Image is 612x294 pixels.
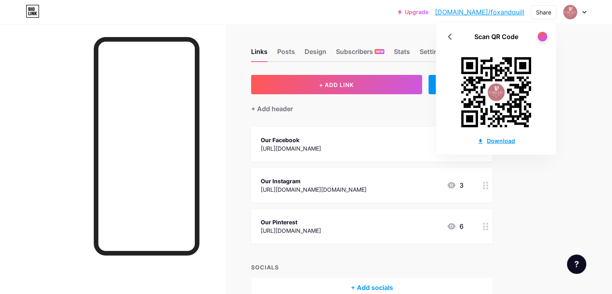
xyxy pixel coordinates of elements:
span: NEW [376,49,383,54]
div: [URL][DOMAIN_NAME] [261,226,321,235]
button: + ADD LINK [251,75,422,94]
img: foxandquill [563,4,578,20]
div: Design [305,47,326,61]
div: Settings [420,47,445,61]
div: Share [536,8,551,17]
a: Upgrade [398,9,429,15]
div: Download [477,137,515,145]
div: Our Pinterest [261,218,321,226]
div: Stats [394,47,410,61]
div: Our Instagram [261,177,367,185]
span: + ADD LINK [319,81,354,88]
div: [URL][DOMAIN_NAME] [261,144,321,153]
div: Subscribers [336,47,384,61]
div: + ADD EMBED [429,75,492,94]
div: Posts [277,47,295,61]
div: 3 [447,180,464,190]
div: SOCIALS [251,263,492,271]
div: Scan QR Code [474,32,518,41]
a: [DOMAIN_NAME]/foxandquill [435,7,524,17]
div: + Add header [251,104,293,114]
div: Links [251,47,268,61]
div: Our Facebook [261,136,321,144]
div: 6 [447,222,464,231]
div: [URL][DOMAIN_NAME][DOMAIN_NAME] [261,185,367,194]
